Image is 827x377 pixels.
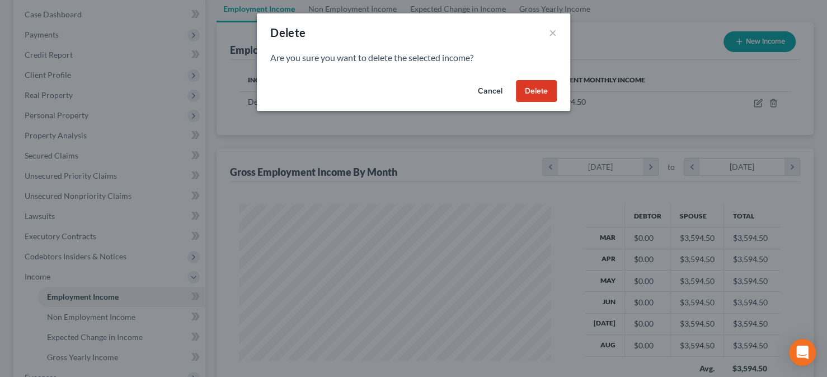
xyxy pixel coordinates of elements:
p: Are you sure you want to delete the selected income? [270,52,557,64]
button: × [549,26,557,39]
div: Open Intercom Messenger [789,339,816,366]
button: Delete [516,80,557,103]
button: Cancel [469,80,511,103]
div: Delete [270,25,306,40]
